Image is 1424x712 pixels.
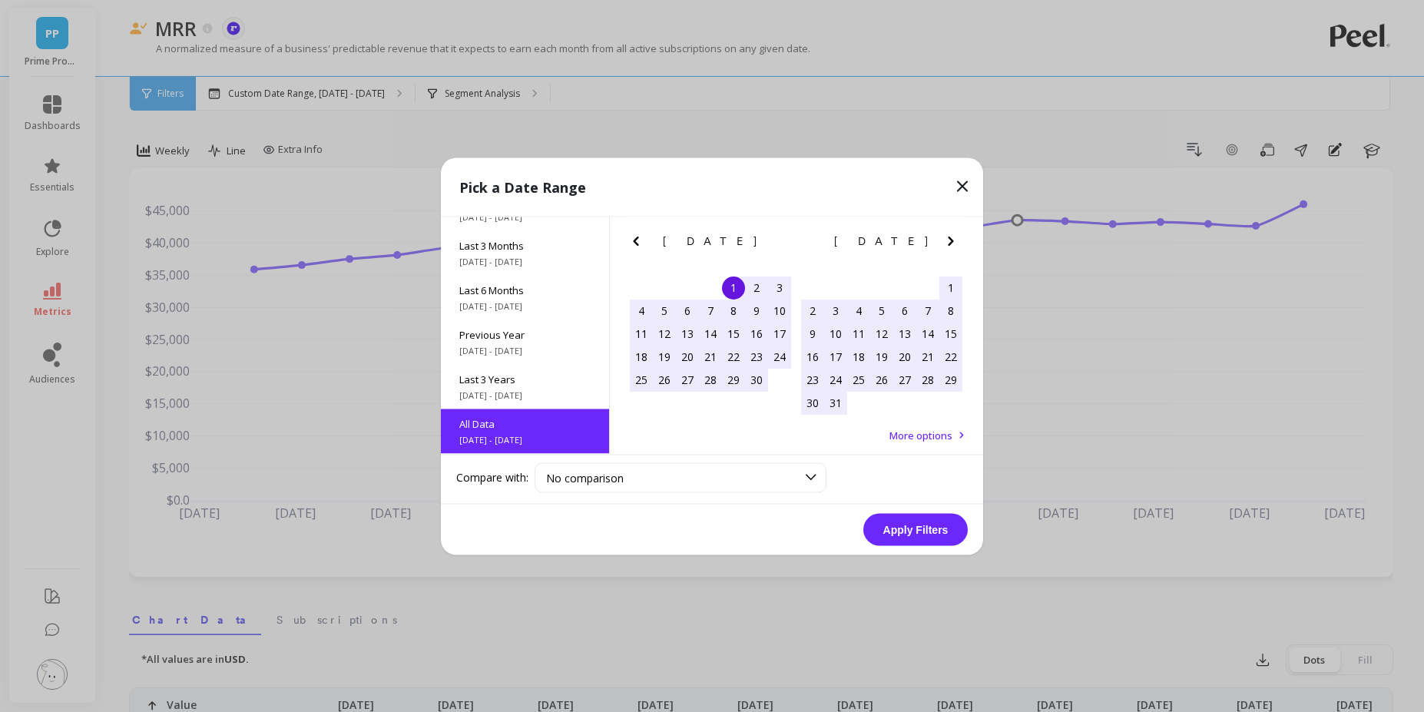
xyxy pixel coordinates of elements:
[847,322,870,345] div: Choose Tuesday, July 11th, 2017
[847,299,870,322] div: Choose Tuesday, July 4th, 2017
[722,322,745,345] div: Choose Thursday, June 15th, 2017
[459,389,591,401] span: [DATE] - [DATE]
[459,327,591,341] span: Previous Year
[653,322,676,345] div: Choose Monday, June 12th, 2017
[916,368,939,391] div: Choose Friday, July 28th, 2017
[630,276,791,391] div: month 2017-06
[768,299,791,322] div: Choose Saturday, June 10th, 2017
[939,322,962,345] div: Choose Saturday, July 15th, 2017
[824,391,847,414] div: Choose Monday, July 31st, 2017
[627,231,651,256] button: Previous Month
[699,345,722,368] div: Choose Wednesday, June 21st, 2017
[801,391,824,414] div: Choose Sunday, July 30th, 2017
[893,368,916,391] div: Choose Thursday, July 27th, 2017
[801,368,824,391] div: Choose Sunday, July 23rd, 2017
[801,276,962,414] div: month 2017-07
[942,231,966,256] button: Next Month
[630,345,653,368] div: Choose Sunday, June 18th, 2017
[653,299,676,322] div: Choose Monday, June 5th, 2017
[824,345,847,368] div: Choose Monday, July 17th, 2017
[801,345,824,368] div: Choose Sunday, July 16th, 2017
[798,231,823,256] button: Previous Month
[870,345,893,368] div: Choose Wednesday, July 19th, 2017
[801,322,824,345] div: Choose Sunday, July 9th, 2017
[722,368,745,391] div: Choose Thursday, June 29th, 2017
[459,372,591,386] span: Last 3 Years
[939,299,962,322] div: Choose Saturday, July 8th, 2017
[745,368,768,391] div: Choose Friday, June 30th, 2017
[745,345,768,368] div: Choose Friday, June 23rd, 2017
[768,322,791,345] div: Choose Saturday, June 17th, 2017
[893,345,916,368] div: Choose Thursday, July 20th, 2017
[459,176,586,197] p: Pick a Date Range
[745,276,768,299] div: Choose Friday, June 2nd, 2017
[699,368,722,391] div: Choose Wednesday, June 28th, 2017
[699,299,722,322] div: Choose Wednesday, June 7th, 2017
[676,322,699,345] div: Choose Tuesday, June 13th, 2017
[916,322,939,345] div: Choose Friday, July 14th, 2017
[745,299,768,322] div: Choose Friday, June 9th, 2017
[801,299,824,322] div: Choose Sunday, July 2nd, 2017
[893,299,916,322] div: Choose Thursday, July 6th, 2017
[630,299,653,322] div: Choose Sunday, June 4th, 2017
[770,231,795,256] button: Next Month
[459,300,591,312] span: [DATE] - [DATE]
[456,470,528,485] label: Compare with:
[889,428,952,442] span: More options
[870,368,893,391] div: Choose Wednesday, July 26th, 2017
[824,368,847,391] div: Choose Monday, July 24th, 2017
[653,368,676,391] div: Choose Monday, June 26th, 2017
[768,345,791,368] div: Choose Saturday, June 24th, 2017
[699,322,722,345] div: Choose Wednesday, June 14th, 2017
[768,276,791,299] div: Choose Saturday, June 3rd, 2017
[459,210,591,223] span: [DATE] - [DATE]
[939,368,962,391] div: Choose Saturday, July 29th, 2017
[834,234,930,247] span: [DATE]
[676,345,699,368] div: Choose Tuesday, June 20th, 2017
[893,322,916,345] div: Choose Thursday, July 13th, 2017
[722,299,745,322] div: Choose Thursday, June 8th, 2017
[722,276,745,299] div: Choose Thursday, June 1st, 2017
[916,345,939,368] div: Choose Friday, July 21st, 2017
[459,344,591,356] span: [DATE] - [DATE]
[663,234,759,247] span: [DATE]
[847,345,870,368] div: Choose Tuesday, July 18th, 2017
[722,345,745,368] div: Choose Thursday, June 22nd, 2017
[676,299,699,322] div: Choose Tuesday, June 6th, 2017
[630,368,653,391] div: Choose Sunday, June 25th, 2017
[546,470,624,485] span: No comparison
[459,433,591,445] span: [DATE] - [DATE]
[824,299,847,322] div: Choose Monday, July 3rd, 2017
[847,368,870,391] div: Choose Tuesday, July 25th, 2017
[745,322,768,345] div: Choose Friday, June 16th, 2017
[939,276,962,299] div: Choose Saturday, July 1st, 2017
[630,322,653,345] div: Choose Sunday, June 11th, 2017
[824,322,847,345] div: Choose Monday, July 10th, 2017
[653,345,676,368] div: Choose Monday, June 19th, 2017
[676,368,699,391] div: Choose Tuesday, June 27th, 2017
[459,283,591,296] span: Last 6 Months
[870,322,893,345] div: Choose Wednesday, July 12th, 2017
[939,345,962,368] div: Choose Saturday, July 22nd, 2017
[863,513,968,545] button: Apply Filters
[459,238,591,252] span: Last 3 Months
[459,255,591,267] span: [DATE] - [DATE]
[459,416,591,430] span: All Data
[916,299,939,322] div: Choose Friday, July 7th, 2017
[870,299,893,322] div: Choose Wednesday, July 5th, 2017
